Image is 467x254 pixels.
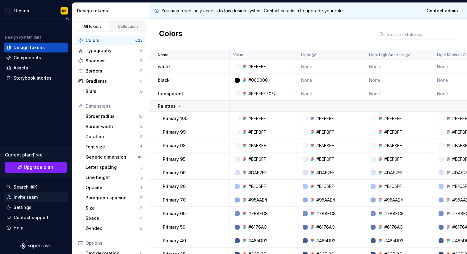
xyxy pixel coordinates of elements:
[427,8,458,14] span: Contact admin
[76,46,145,56] a: Typography0
[140,89,143,94] div: 0
[86,215,140,221] div: Space
[20,243,51,249] a: Supernova Logo
[4,7,12,15] div: I
[384,156,402,162] div: #EEF0FF
[86,48,140,54] div: Typography
[83,142,145,152] a: Font size6
[1,4,70,17] button: IDesignRB
[83,223,145,233] a: Z-index0
[4,182,68,192] button: Search ⌘K
[83,213,145,223] a: Space0
[384,129,402,135] div: #FEFBFF
[163,156,185,162] p: Primary 95
[248,238,267,244] div: #485D92
[384,143,402,149] div: #FAF8FF
[140,175,143,180] div: 5
[269,91,276,97] div: 0%
[248,156,266,162] div: #EEF0FF
[4,63,68,73] a: Assets
[316,156,334,162] div: #EEF0FF
[384,115,402,122] div: #FFFFFF
[14,55,41,61] div: Components
[5,152,67,158] div: Current plan : Free
[113,24,144,29] div: Collections
[14,194,38,200] div: Invite team
[163,170,186,176] p: Primary 90
[140,134,143,139] div: 0
[86,37,135,44] div: Colors
[365,60,433,73] td: None
[365,87,433,101] td: None
[163,129,186,135] p: Primary 99
[76,66,145,76] a: Borders0
[140,165,143,170] div: 3
[384,210,404,217] div: #7B8FC8
[5,35,41,40] div: Design system data
[316,197,335,203] div: #95AAE4
[76,86,145,96] a: Blurs0
[86,164,140,170] div: Letter spacing
[248,197,267,203] div: #95AAE4
[158,103,176,109] p: Palettes
[158,77,170,83] p: black
[86,134,140,140] div: Duration
[86,174,140,181] div: Line height
[83,111,145,121] a: Border radius10
[86,103,143,109] div: Dimensions
[369,52,404,57] p: Light High Contrast
[163,143,186,149] p: Primary 98
[5,162,67,173] a: Upgrade plan
[86,154,138,160] div: Generic dimension
[83,183,145,193] a: Opacity3
[83,193,145,203] a: Paragraph spacing0
[384,224,403,230] div: #6176AC
[86,205,140,211] div: Size
[158,91,183,97] p: transparent
[163,224,185,230] p: Primary 50
[365,73,433,87] td: None
[14,225,23,231] div: Help
[135,38,143,43] div: 623
[83,173,145,182] a: Line height5
[140,226,143,231] div: 0
[14,65,28,71] div: Assets
[384,170,403,176] div: #DAE2FF
[76,35,145,45] a: Colors623
[316,129,334,135] div: #FEFBFF
[86,195,140,201] div: Paragraph spacing
[63,15,72,23] button: Collapse sidebar
[14,75,52,81] div: Storybook stories
[4,202,68,212] a: Settings
[384,238,403,244] div: #485D92
[163,115,187,122] p: Primary 100
[14,44,45,51] div: Design tokens
[248,224,267,230] div: #6176AC
[138,155,143,160] div: 40
[423,5,462,16] a: Contact admin
[248,91,266,97] div: #FFFFFF
[4,213,68,223] button: Contact support
[301,52,310,57] p: Light
[62,8,66,13] div: RB
[140,69,143,73] div: 0
[83,132,145,142] a: Duration0
[248,183,266,189] div: #B1C5FF
[159,29,183,40] h2: Colors
[248,210,268,217] div: #7B8FC8
[233,52,243,57] p: Value
[140,206,143,210] div: 0
[316,224,335,230] div: #6176AC
[158,52,169,57] p: Name
[86,225,140,231] div: Z-index
[297,73,365,87] td: None
[140,124,143,129] div: 0
[14,8,29,14] div: Design
[86,88,140,94] div: Blurs
[316,143,334,149] div: #FAF8FF
[384,197,403,203] div: #95AAE4
[77,8,146,14] div: Design tokens
[297,87,365,101] td: None
[316,115,334,122] div: #FFFFFF
[83,203,145,213] a: Size0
